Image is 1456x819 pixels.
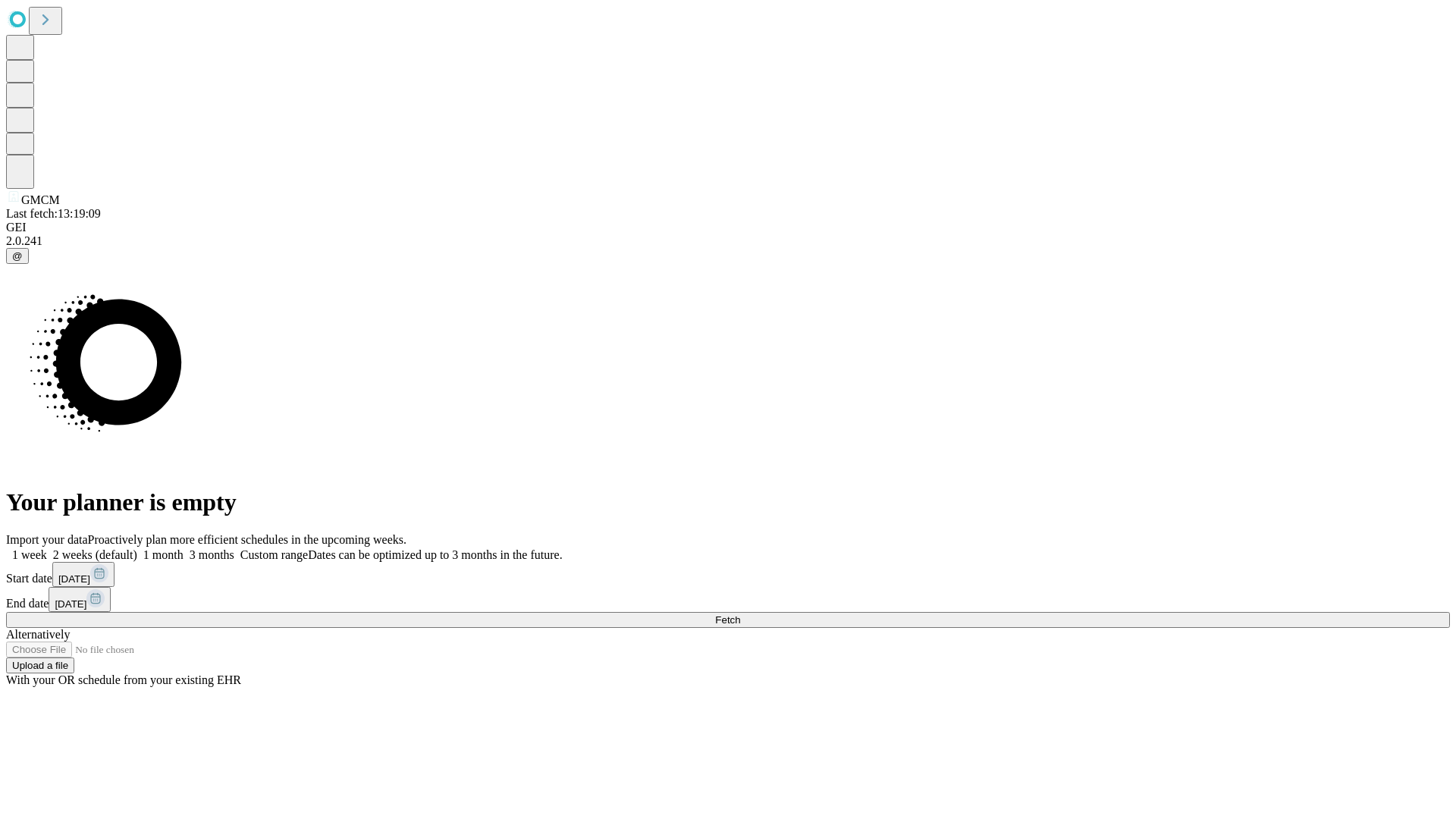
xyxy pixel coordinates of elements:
[308,548,562,561] span: Dates can be optimized up to 3 months in the future.
[88,533,406,546] span: Proactively plan more efficient schedules in the upcoming weeks.
[53,548,137,561] span: 2 weeks (default)
[6,234,1450,248] div: 2.0.241
[55,598,86,610] span: [DATE]
[6,221,1450,234] div: GEI
[6,612,1450,628] button: Fetch
[190,548,234,561] span: 3 months
[6,673,241,686] span: With your OR schedule from your existing EHR
[6,488,1450,516] h1: Your planner is empty
[143,548,184,561] span: 1 month
[6,248,29,264] button: @
[58,573,90,585] span: [DATE]
[21,193,60,206] span: GMCM
[6,533,88,546] span: Import your data
[12,250,23,262] span: @
[6,562,1450,587] div: Start date
[6,657,74,673] button: Upload a file
[6,207,101,220] span: Last fetch: 13:19:09
[49,587,111,612] button: [DATE]
[12,548,47,561] span: 1 week
[52,562,115,587] button: [DATE]
[240,548,308,561] span: Custom range
[715,614,740,626] span: Fetch
[6,587,1450,612] div: End date
[6,628,70,641] span: Alternatively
